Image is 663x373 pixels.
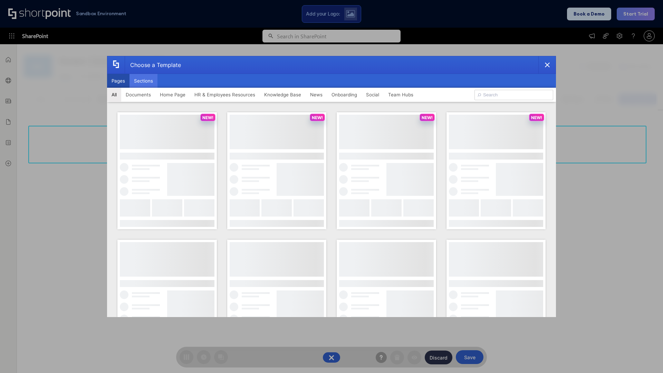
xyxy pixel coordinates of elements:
[384,88,418,102] button: Team Hubs
[190,88,260,102] button: HR & Employees Resources
[474,90,553,100] input: Search
[107,74,129,88] button: Pages
[531,115,542,120] p: NEW!
[312,115,323,120] p: NEW!
[628,340,663,373] iframe: Chat Widget
[121,88,155,102] button: Documents
[107,88,121,102] button: All
[155,88,190,102] button: Home Page
[327,88,362,102] button: Onboarding
[260,88,306,102] button: Knowledge Base
[107,56,556,317] div: template selector
[362,88,384,102] button: Social
[306,88,327,102] button: News
[125,56,181,74] div: Choose a Template
[129,74,157,88] button: Sections
[422,115,433,120] p: NEW!
[202,115,213,120] p: NEW!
